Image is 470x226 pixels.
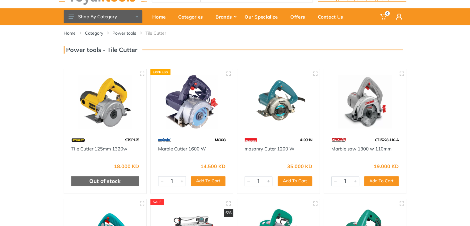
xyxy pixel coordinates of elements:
div: Express [150,69,171,75]
a: Categories [174,8,211,25]
img: 42.webp [245,135,257,146]
div: Offers [286,10,313,23]
div: 35.000 KD [287,164,312,169]
img: Royal Tools - Marble saw 1300 w 110mm [329,75,401,128]
a: Marble Cutter 1600 W [158,146,206,152]
a: Tile Cutter 125mm 1320w [71,146,127,152]
span: CT15228-110-A [375,137,399,142]
div: 19.000 KD [374,164,399,169]
div: Home [148,10,174,23]
span: 4100HN [300,137,312,142]
div: 14.500 KD [200,164,225,169]
div: Brands [211,10,240,23]
a: Category [85,30,103,36]
a: Our Specialize [240,8,286,25]
img: 59.webp [158,135,171,146]
button: Add To Cart [278,176,312,186]
span: 0 [385,11,390,16]
li: Tile Cutter [145,30,175,36]
div: 6% [224,209,233,217]
button: Add To Cart [191,176,225,186]
a: masonry Cuter 1200 W [245,146,295,152]
h3: Power tools - Tile Cutter [64,46,137,54]
nav: breadcrumb [64,30,406,36]
img: 75.webp [331,135,346,146]
div: Categories [174,10,211,23]
span: MC003 [215,137,225,142]
a: Marble saw 1300 w 110mm [331,146,392,152]
div: Out of stock [71,176,139,186]
button: Add To Cart [364,176,399,186]
div: SALE [150,199,164,205]
a: Power tools [112,30,136,36]
div: Contact Us [313,10,351,23]
span: STSP125 [125,137,139,142]
a: Contact Us [313,8,351,25]
img: 15.webp [71,135,85,146]
div: 18.000 KD [114,164,139,169]
img: Royal Tools - Tile Cutter 125mm 1320w [69,75,141,128]
img: Royal Tools - Marble Cutter 1600 W [156,75,228,128]
div: Our Specialize [240,10,286,23]
a: Offers [286,8,313,25]
a: Home [64,30,76,36]
a: Home [148,8,174,25]
img: Royal Tools - masonry Cuter 1200 W [243,75,314,128]
button: Shop By Category [64,10,142,23]
a: 0 [376,8,392,25]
